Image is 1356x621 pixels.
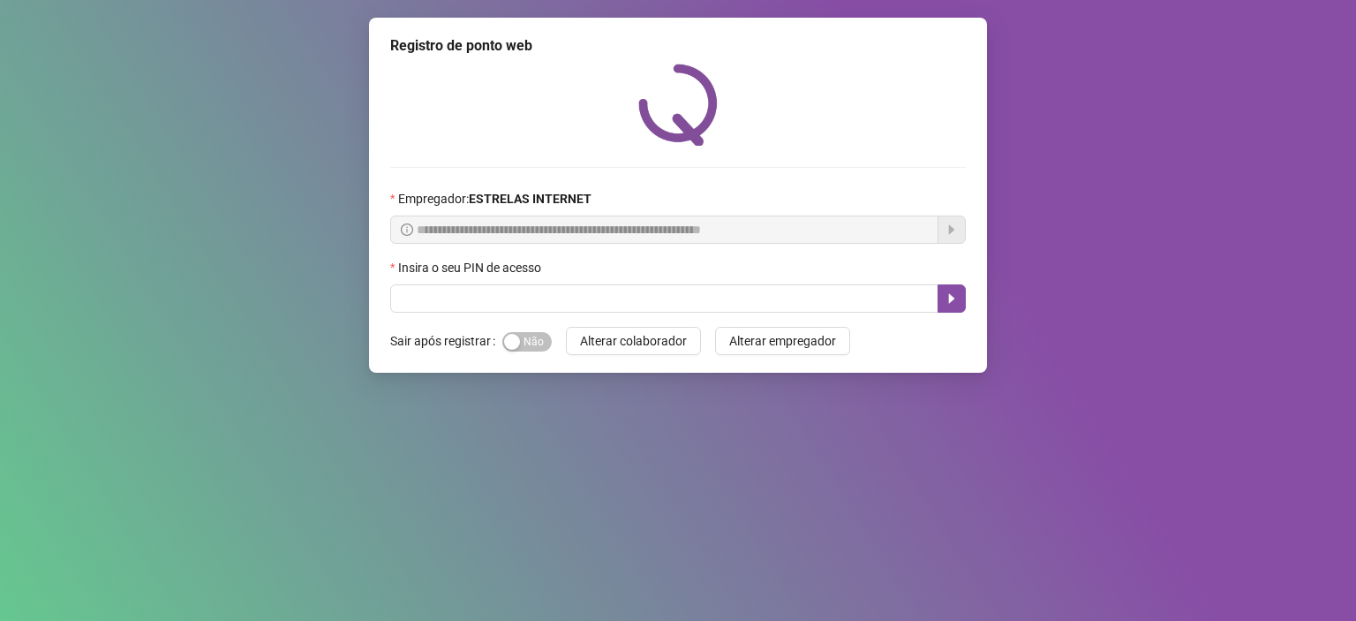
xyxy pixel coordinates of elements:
label: Insira o seu PIN de acesso [390,258,553,277]
span: caret-right [945,292,959,306]
img: QRPoint [638,64,718,146]
span: info-circle [401,223,413,236]
button: Alterar colaborador [566,327,701,355]
div: Registro de ponto web [390,35,966,57]
span: Alterar empregador [729,331,836,351]
span: Empregador : [398,189,591,208]
span: Alterar colaborador [580,331,687,351]
strong: ESTRELAS INTERNET [469,192,591,206]
button: Alterar empregador [715,327,850,355]
label: Sair após registrar [390,327,502,355]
